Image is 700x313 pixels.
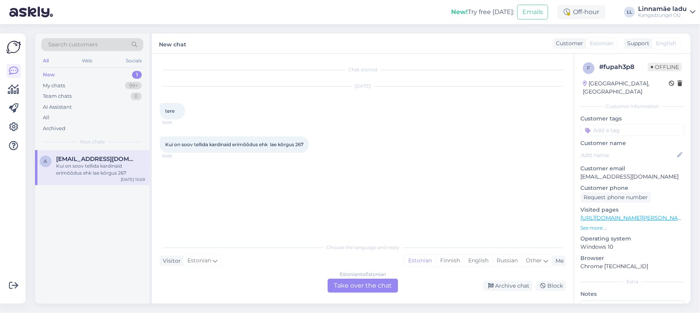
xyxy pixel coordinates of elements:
[165,108,175,114] span: tere
[624,39,649,48] div: Support
[160,83,566,90] div: [DATE]
[404,255,436,267] div: Estonian
[656,39,676,48] span: English
[580,214,688,221] a: [URL][DOMAIN_NAME][PERSON_NAME]
[517,5,548,19] button: Emails
[160,66,566,73] div: Chat started
[41,56,50,66] div: All
[340,271,386,278] div: Estonian to Estonian
[160,244,566,251] div: Choose the language and reply
[464,255,492,267] div: English
[580,262,684,271] p: Chrome [TECHNICAL_ID]
[162,153,191,159] span: 15:09
[451,8,468,16] b: New!
[624,7,635,18] div: LL
[580,290,684,298] p: Notes
[587,65,590,71] span: f
[580,173,684,181] p: [EMAIL_ADDRESS][DOMAIN_NAME]
[125,82,142,90] div: 99+
[56,156,137,163] span: airisooman@gmail.com
[638,12,687,18] div: Kangadzungel OÜ
[80,138,105,145] span: New chats
[638,6,695,18] a: Linnamäe laduKangadzungel OÜ
[159,38,186,49] label: New chat
[583,80,669,96] div: [GEOGRAPHIC_DATA], [GEOGRAPHIC_DATA]
[580,243,684,251] p: Windows 10
[580,192,651,203] div: Request phone number
[124,56,143,66] div: Socials
[552,257,564,265] div: Me
[580,184,684,192] p: Customer phone
[483,281,532,291] div: Archive chat
[553,39,583,48] div: Customer
[132,71,142,79] div: 1
[43,114,49,122] div: All
[130,92,142,100] div: 0
[580,225,684,232] p: See more ...
[43,92,72,100] div: Team chats
[638,6,687,12] div: Linnamäe ladu
[590,39,614,48] span: Estonian
[56,163,145,177] div: Kui on soov tellida kardinaid erimõõdus ehk lae kõrgus 267
[580,124,684,136] input: Add a tag
[536,281,566,291] div: Block
[580,164,684,173] p: Customer email
[580,139,684,147] p: Customer name
[581,151,675,159] input: Add name
[187,256,211,265] span: Estonian
[48,41,98,49] span: Search customers
[162,120,191,126] span: 15:09
[580,206,684,214] p: Visited pages
[43,125,65,133] div: Archived
[44,158,48,164] span: a
[526,257,542,264] span: Other
[451,7,514,17] div: Try free [DATE]:
[121,177,145,182] div: [DATE] 15:09
[580,115,684,123] p: Customer tags
[81,56,94,66] div: Web
[599,62,648,72] div: # fupah3p8
[43,82,65,90] div: My chats
[160,257,181,265] div: Visitor
[436,255,464,267] div: Finnish
[557,5,605,19] div: Off-hour
[580,103,684,110] div: Customer information
[580,235,684,243] p: Operating system
[165,141,303,147] span: Kui on soov tellida kardinaid erimõõdus ehk lae kõrgus 267
[492,255,522,267] div: Russian
[43,103,72,111] div: AI Assistant
[648,63,682,71] span: Offline
[328,279,398,293] div: Take over the chat
[43,71,55,79] div: New
[580,254,684,262] p: Browser
[580,278,684,285] div: Extra
[6,40,21,55] img: Askly Logo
